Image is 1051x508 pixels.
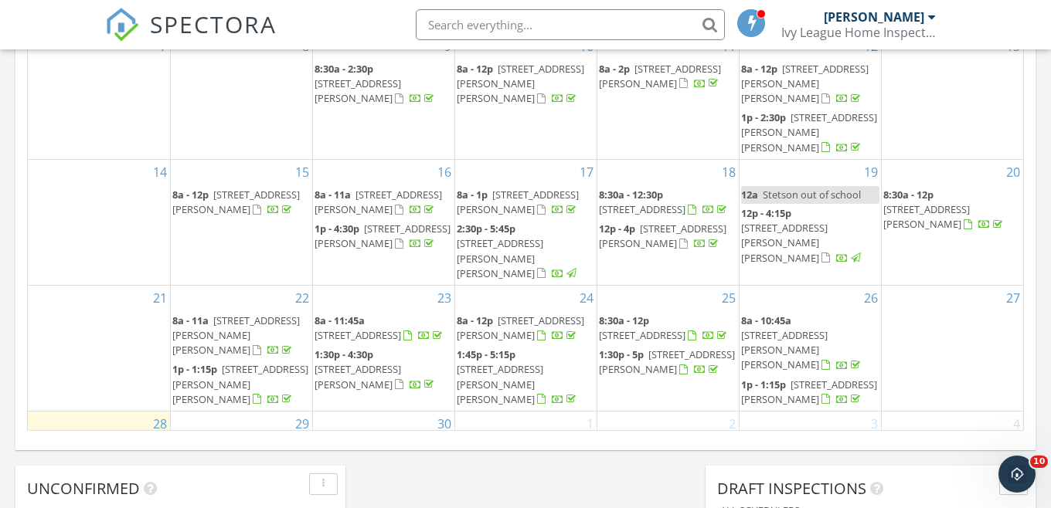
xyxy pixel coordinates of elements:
span: 1:30p - 4:30p [315,347,373,361]
span: 8a - 11a [315,188,351,202]
span: 8a - 12p [172,188,209,202]
a: Go to September 17, 2025 [577,160,597,185]
span: [STREET_ADDRESS][PERSON_NAME] [599,62,721,90]
td: Go to September 22, 2025 [170,285,312,411]
a: 1p - 2:30p [STREET_ADDRESS][PERSON_NAME][PERSON_NAME] [741,110,877,154]
a: Go to September 16, 2025 [434,160,454,185]
span: [STREET_ADDRESS] [599,202,685,216]
td: Go to September 17, 2025 [454,159,597,285]
span: 8a - 12p [741,62,777,76]
iframe: Intercom live chat [998,456,1036,493]
span: 12a [741,188,758,202]
div: [PERSON_NAME] [824,9,924,25]
a: Go to September 25, 2025 [719,286,739,310]
span: [STREET_ADDRESS][PERSON_NAME] [315,76,401,105]
span: [STREET_ADDRESS][PERSON_NAME] [172,188,300,216]
a: 8a - 12p [STREET_ADDRESS][PERSON_NAME] [457,313,584,342]
span: [STREET_ADDRESS][PERSON_NAME] [315,188,442,216]
a: 2:30p - 5:45p [STREET_ADDRESS][PERSON_NAME][PERSON_NAME] [457,222,579,280]
a: 8a - 12p [STREET_ADDRESS][PERSON_NAME][PERSON_NAME] [741,62,869,105]
a: Go to September 18, 2025 [719,160,739,185]
span: 1p - 1:15p [741,378,786,391]
td: Go to September 15, 2025 [170,159,312,285]
span: [STREET_ADDRESS][PERSON_NAME][PERSON_NAME] [457,362,543,405]
span: 8a - 10:45a [741,313,791,327]
span: [STREET_ADDRESS][PERSON_NAME] [599,222,726,250]
a: 8:30a - 2:30p [STREET_ADDRESS][PERSON_NAME] [315,60,453,109]
span: [STREET_ADDRESS][PERSON_NAME][PERSON_NAME] [741,328,828,371]
span: [STREET_ADDRESS][PERSON_NAME] [315,362,401,391]
td: Go to September 8, 2025 [170,33,312,159]
span: 8:30a - 2:30p [315,62,373,76]
input: Search everything... [416,9,725,40]
a: 8a - 11a [STREET_ADDRESS][PERSON_NAME][PERSON_NAME] [172,313,300,357]
a: 8a - 2p [STREET_ADDRESS][PERSON_NAME] [599,60,737,93]
span: 8:30a - 12p [883,188,934,202]
a: Go to October 3, 2025 [868,411,881,436]
a: 8:30a - 12p [STREET_ADDRESS][PERSON_NAME] [883,186,1022,235]
span: Unconfirmed [27,478,140,499]
span: [STREET_ADDRESS][PERSON_NAME] [883,202,970,231]
span: 1p - 2:30p [741,110,786,124]
span: 8a - 2p [599,62,630,76]
a: 1:30p - 4:30p [STREET_ADDRESS][PERSON_NAME] [315,346,453,395]
td: Go to September 11, 2025 [597,33,739,159]
a: Go to September 29, 2025 [292,411,312,436]
span: 1p - 1:15p [172,362,217,376]
td: Go to September 9, 2025 [312,33,454,159]
td: Go to September 20, 2025 [881,159,1023,285]
span: [STREET_ADDRESS][PERSON_NAME][PERSON_NAME] [172,313,300,357]
a: 8:30a - 12p [STREET_ADDRESS] [599,313,730,342]
a: 8:30a - 12p [STREET_ADDRESS] [599,312,737,345]
a: SPECTORA [105,21,277,53]
span: Draft Inspections [717,478,866,499]
span: [STREET_ADDRESS][PERSON_NAME] [599,347,735,376]
a: 12p - 4p [STREET_ADDRESS][PERSON_NAME] [599,222,726,250]
a: Go to October 1, 2025 [583,411,597,436]
span: 2:30p - 5:45p [457,222,515,235]
a: 8a - 11a [STREET_ADDRESS][PERSON_NAME][PERSON_NAME] [172,312,311,361]
a: 8a - 12p [STREET_ADDRESS][PERSON_NAME] [457,312,595,345]
a: 1p - 1:15p [STREET_ADDRESS][PERSON_NAME] [741,376,879,409]
a: 8:30a - 12:30p [STREET_ADDRESS] [599,186,737,219]
a: 1:45p - 5:15p [STREET_ADDRESS][PERSON_NAME][PERSON_NAME] [457,347,579,406]
td: Go to September 14, 2025 [28,159,170,285]
a: 8:30a - 2:30p [STREET_ADDRESS][PERSON_NAME] [315,62,437,105]
td: Go to September 19, 2025 [739,159,881,285]
a: 1p - 2:30p [STREET_ADDRESS][PERSON_NAME][PERSON_NAME] [741,109,879,157]
a: 1p - 1:15p [STREET_ADDRESS][PERSON_NAME][PERSON_NAME] [172,361,311,409]
td: Go to September 7, 2025 [28,33,170,159]
span: 12p - 4p [599,222,635,235]
span: [STREET_ADDRESS][PERSON_NAME] [457,188,579,216]
a: 1:30p - 4:30p [STREET_ADDRESS][PERSON_NAME] [315,347,437,391]
a: 8a - 11:45a [STREET_ADDRESS] [315,313,445,342]
span: 8a - 12p [457,313,493,327]
a: 8a - 2p [STREET_ADDRESS][PERSON_NAME] [599,62,721,90]
td: Go to September 16, 2025 [312,159,454,285]
a: 8a - 1p [STREET_ADDRESS][PERSON_NAME] [457,186,595,219]
a: Go to September 19, 2025 [861,160,881,185]
span: [STREET_ADDRESS][PERSON_NAME] [457,313,584,342]
td: Go to September 10, 2025 [454,33,597,159]
span: [STREET_ADDRESS][PERSON_NAME][PERSON_NAME] [741,221,828,264]
a: 1p - 1:15p [STREET_ADDRESS][PERSON_NAME][PERSON_NAME] [172,362,308,405]
td: Go to September 18, 2025 [597,159,739,285]
span: [STREET_ADDRESS][PERSON_NAME][PERSON_NAME] [457,236,543,279]
img: The Best Home Inspection Software - Spectora [105,8,139,42]
span: 8a - 1p [457,188,488,202]
span: 1:30p - 5p [599,347,644,361]
span: 1p - 4:30p [315,222,359,235]
span: Stetson out of school [763,188,861,202]
span: 8:30a - 12:30p [599,188,663,202]
span: [STREET_ADDRESS][PERSON_NAME][PERSON_NAME] [741,62,869,105]
a: Go to September 21, 2025 [150,286,170,310]
a: 8a - 12p [STREET_ADDRESS][PERSON_NAME] [172,188,300,216]
span: [STREET_ADDRESS][PERSON_NAME] [741,378,877,406]
a: 8:30a - 12p [STREET_ADDRESS][PERSON_NAME] [883,188,1005,231]
span: 8a - 11a [172,313,209,327]
span: [STREET_ADDRESS][PERSON_NAME][PERSON_NAME] [741,110,877,154]
td: Go to September 27, 2025 [881,285,1023,411]
a: 1:45p - 5:15p [STREET_ADDRESS][PERSON_NAME][PERSON_NAME] [457,346,595,409]
a: 8a - 12p [STREET_ADDRESS][PERSON_NAME][PERSON_NAME] [457,60,595,109]
a: Go to October 2, 2025 [726,411,739,436]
